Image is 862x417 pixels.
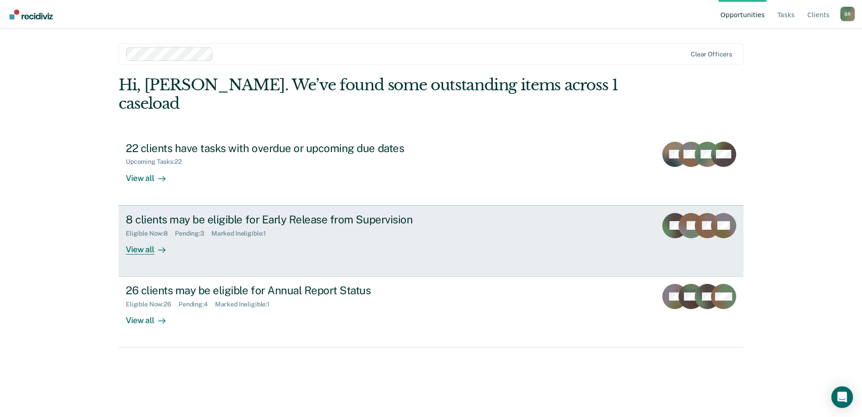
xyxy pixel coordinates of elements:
[126,213,442,226] div: 8 clients may be eligible for Early Release from Supervision
[126,301,179,308] div: Eligible Now : 26
[119,76,619,113] div: Hi, [PERSON_NAME]. We’ve found some outstanding items across 1 caseload
[215,301,277,308] div: Marked Ineligible : 1
[126,158,189,166] div: Upcoming Tasks : 22
[831,386,853,408] div: Open Intercom Messenger
[119,205,743,277] a: 8 clients may be eligible for Early Release from SupervisionEligible Now:8Pending:3Marked Ineligi...
[840,7,855,21] button: Profile dropdown button
[126,166,176,183] div: View all
[691,51,732,58] div: Clear officers
[119,134,743,205] a: 22 clients have tasks with overdue or upcoming due datesUpcoming Tasks:22View all
[126,142,442,155] div: 22 clients have tasks with overdue or upcoming due dates
[175,230,211,237] div: Pending : 3
[840,7,855,21] div: B R
[126,308,176,326] div: View all
[211,230,273,237] div: Marked Ineligible : 1
[126,237,176,255] div: View all
[126,230,175,237] div: Eligible Now : 8
[179,301,215,308] div: Pending : 4
[9,9,53,19] img: Recidiviz
[119,277,743,347] a: 26 clients may be eligible for Annual Report StatusEligible Now:26Pending:4Marked Ineligible:1Vie...
[126,284,442,297] div: 26 clients may be eligible for Annual Report Status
